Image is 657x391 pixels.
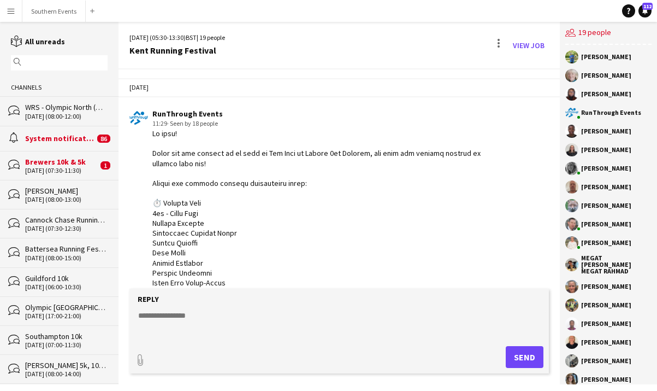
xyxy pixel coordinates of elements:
div: [DATE] (05:30-13:30) | 19 people [129,33,225,43]
div: Southampton 10k [25,331,108,341]
div: 19 people [565,22,652,45]
div: RunThrough Events [152,109,483,119]
div: [PERSON_NAME] [581,54,631,60]
div: [DATE] (07:30-12:30) [25,225,108,232]
span: · Seen by 18 people [167,119,218,127]
div: [PERSON_NAME] [581,165,631,172]
label: Reply [138,294,159,304]
div: System notifications [25,133,94,143]
div: [PERSON_NAME] [581,202,631,209]
div: WRS - Olympic North (Women Only) [25,102,108,112]
div: [PERSON_NAME] [581,72,631,79]
div: [DATE] (08:00-15:00) [25,254,108,262]
div: [PERSON_NAME] [581,283,631,290]
div: [PERSON_NAME] [581,147,631,153]
a: 112 [638,4,652,17]
div: [PERSON_NAME] [581,358,631,364]
div: Brewers 10k & 5k [25,157,98,167]
div: [PERSON_NAME] [581,339,631,346]
div: [PERSON_NAME] [581,184,631,190]
div: [DATE] (17:00-21:00) [25,312,108,320]
span: 86 [97,135,110,143]
div: [DATE] (07:30-11:30) [25,167,98,174]
div: MEGAT [PERSON_NAME] MEGAT RAHMAD [581,255,652,275]
button: Send [506,346,543,368]
div: Olympic [GEOGRAPHIC_DATA] [25,302,108,312]
a: All unreads [11,37,65,46]
div: [PERSON_NAME] [581,221,631,227]
div: [PERSON_NAME] [581,320,631,327]
div: Guildford 10k [25,273,108,283]
button: Southern Events [22,1,86,22]
div: [PERSON_NAME] [581,91,631,97]
div: [DATE] (07:00-11:30) [25,341,108,349]
div: Cannock Chase Running Festival [25,215,108,225]
div: [DATE] (06:00-10:30) [25,283,108,291]
div: [PERSON_NAME] [581,128,631,135]
div: [DATE] (08:00-13:00) [25,196,108,203]
div: 11:29 [152,119,483,129]
div: Kent Running Festival [129,45,225,55]
div: [PERSON_NAME] [25,186,108,196]
span: BST [186,33,197,42]
a: View Job [508,37,549,54]
div: [DATE] [119,78,560,97]
div: [PERSON_NAME] [581,302,631,308]
span: 1 [100,161,110,170]
div: [PERSON_NAME] [581,240,631,246]
div: RunThrough Events [581,109,641,116]
div: Battersea Running Festival [25,244,108,254]
div: [PERSON_NAME] [581,376,631,383]
span: 112 [642,3,653,10]
div: [DATE] (08:00-12:00) [25,113,108,120]
div: [PERSON_NAME] 5k, 10k & HM [25,360,108,370]
div: [DATE] (08:00-14:00) [25,370,108,378]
